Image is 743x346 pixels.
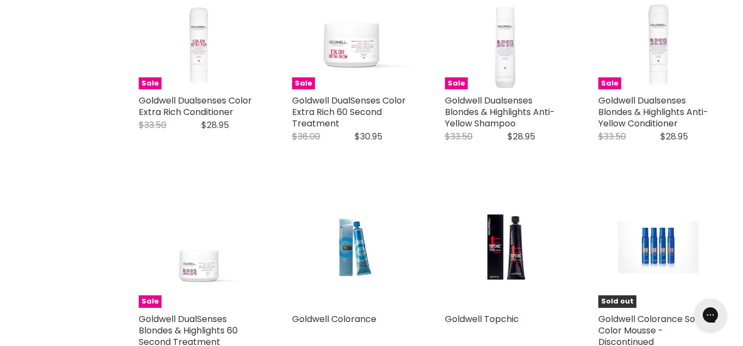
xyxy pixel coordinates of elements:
span: Sale [598,77,621,90]
span: $33.50 [445,130,473,143]
a: Goldwell Colorance [292,187,413,308]
a: Goldwell Dualsenses Blondes & Highlights Anti-Yellow Conditioner [598,94,708,130]
span: Sold out [598,295,636,308]
img: Goldwell Colorance [312,187,392,308]
a: Goldwell DualSenses Blondes & Highlights 60 Second Treatment Sale [139,187,259,308]
img: Goldwell Topchic [465,187,545,308]
a: Goldwell Topchic [445,187,566,308]
span: $33.50 [598,130,626,143]
a: Goldwell Dualsenses Color Extra Rich Conditioner [139,94,252,118]
span: $28.95 [507,130,535,143]
span: Sale [139,295,162,308]
span: $33.50 [139,119,166,131]
span: Sale [292,77,315,90]
span: Sale [139,77,162,90]
span: $28.95 [660,130,688,143]
a: Goldwell Colorance [292,313,376,325]
span: $28.95 [201,119,229,131]
a: Goldwell DualSenses Color Extra Rich 60 Second Treatment [292,94,406,130]
iframe: Gorgias live chat messenger [689,295,732,335]
span: Sale [445,77,468,90]
span: $30.95 [355,130,382,143]
a: Goldwell Topchic [445,313,519,325]
a: Goldwell Colorance Soft Color Sold out [598,187,719,308]
a: Goldwell Dualsenses Blondes & Highlights Anti-Yellow Shampoo [445,94,555,130]
span: $36.00 [292,130,320,143]
img: Goldwell Colorance Soft Color [618,187,698,308]
img: Goldwell DualSenses Blondes & Highlights 60 Second Treatment [139,187,259,308]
